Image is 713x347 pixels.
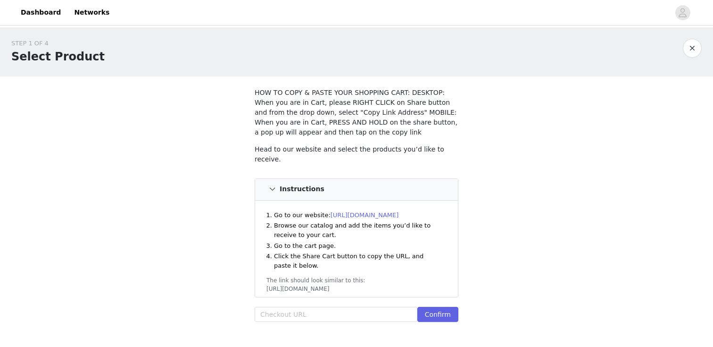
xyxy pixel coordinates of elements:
[280,186,324,193] h4: Instructions
[266,285,447,293] div: [URL][DOMAIN_NAME]
[255,307,417,322] input: Checkout URL
[274,241,442,251] li: Go to the cart page.
[68,2,115,23] a: Networks
[15,2,66,23] a: Dashboard
[678,5,687,20] div: avatar
[274,211,442,220] li: Go to our website:
[11,48,105,65] h1: Select Product
[255,144,458,164] p: Head to our website and select the products you’d like to receive.
[274,252,442,270] li: Click the Share Cart button to copy the URL, and paste it below.
[266,276,447,285] div: The link should look similar to this:
[274,221,442,239] li: Browse our catalog and add the items you’d like to receive to your cart.
[11,39,105,48] div: STEP 1 OF 4
[255,88,458,137] p: HOW TO COPY & PASTE YOUR SHOPPING CART: DESKTOP: When you are in Cart, please RIGHT CLICK on Shar...
[417,307,458,322] button: Confirm
[331,212,399,219] a: [URL][DOMAIN_NAME]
